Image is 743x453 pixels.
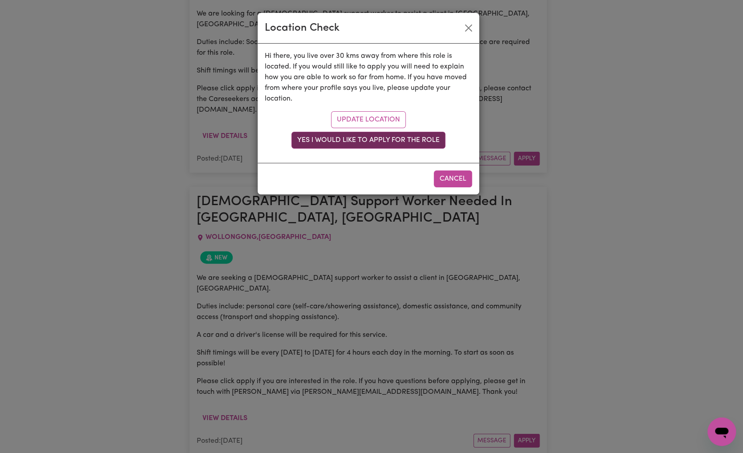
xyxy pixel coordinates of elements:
[291,132,445,149] button: Yes I would like to apply for the role
[331,111,406,128] a: Update location
[434,170,472,187] button: Cancel
[265,20,339,36] div: Location Check
[461,21,476,35] button: Close
[265,51,472,104] p: Hi there, you live over 30 kms away from where this role is located. If you would still like to a...
[707,417,736,446] iframe: Button to launch messaging window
